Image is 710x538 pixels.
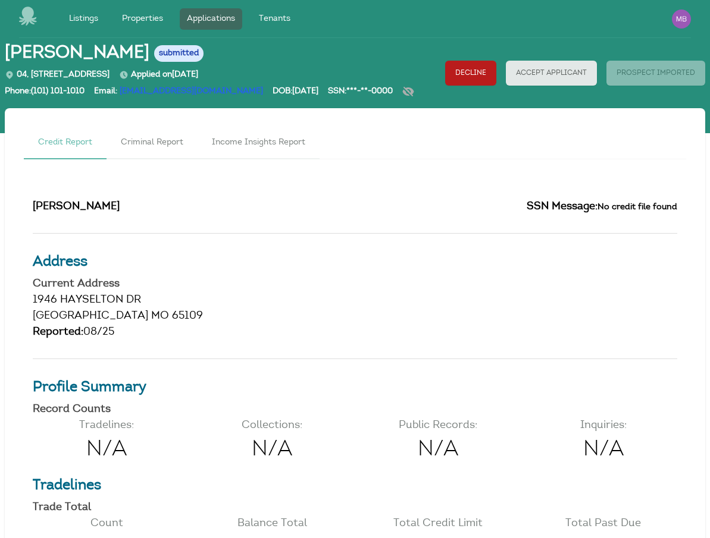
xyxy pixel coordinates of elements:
span: N/A [33,434,180,466]
span: 04, [STREET_ADDRESS] [5,71,110,79]
span: [GEOGRAPHIC_DATA] [33,311,148,322]
a: Criminal Report [107,127,198,159]
span: 1946 HAYSELTON DR [33,295,141,306]
span: Applied on [DATE] [119,71,198,79]
span: submitted [154,45,204,62]
a: [EMAIL_ADDRESS][DOMAIN_NAME] [120,87,263,96]
p: Public Records: [364,418,512,434]
h4: Trade Total [33,502,677,513]
span: [PERSON_NAME] [5,43,149,64]
div: Phone: (101) 101-1010 [5,86,85,103]
h2: [PERSON_NAME] [33,199,346,215]
div: 08/25 [33,325,677,341]
p: Inquiries: [530,418,677,434]
span: N/A [364,434,512,466]
h3: Tradelines [33,475,677,496]
p: Total Credit Limit [364,516,512,532]
h4: Record Counts [33,404,677,415]
a: Applications [180,8,242,30]
a: Listings [62,8,105,30]
div: DOB: [DATE] [273,86,318,103]
small: No credit file found [598,203,677,212]
a: Income Insights Report [198,127,320,159]
p: Tradelines: [33,418,180,434]
div: Email: [94,86,263,103]
h4: Current Address [33,279,677,290]
nav: Tabs [24,127,686,159]
p: Total Past Due [530,516,677,532]
button: Decline [445,61,496,86]
h3: Address [33,251,677,273]
p: Balance Total [198,516,346,532]
span: N/A [530,434,677,466]
h3: Profile Summary [33,377,677,398]
p: Collections: [198,418,346,434]
span: SSN Message: [527,202,598,212]
span: Reported: [33,327,83,338]
span: MO [151,311,169,322]
button: Accept Applicant [506,61,597,86]
a: Properties [115,8,170,30]
p: Count [33,516,180,532]
a: Tenants [252,8,298,30]
span: N/A [198,434,346,466]
a: Credit Report [24,127,107,159]
span: 65109 [172,311,203,322]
